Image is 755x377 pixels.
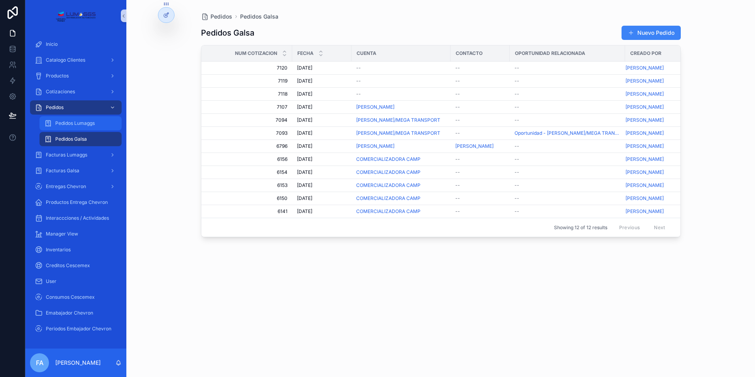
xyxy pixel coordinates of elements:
[211,65,287,71] span: 7120
[455,169,460,175] span: --
[30,195,122,209] a: Productos Entrega Chevron
[455,208,460,215] span: --
[625,156,695,162] a: [PERSON_NAME]
[30,258,122,273] a: Creditos Cescemex
[455,104,460,110] span: --
[455,78,505,84] a: --
[297,182,312,188] span: [DATE]
[297,130,347,136] a: [DATE]
[455,156,460,162] span: --
[30,322,122,336] a: Periodos Embajador Chevron
[455,78,460,84] span: --
[455,130,505,136] a: --
[515,130,620,136] a: Oportunidad - [PERSON_NAME]/MEGA TRANSPORT - GALSA
[55,359,101,367] p: [PERSON_NAME]
[46,57,85,63] span: Catalogo Clientes
[625,169,664,175] a: [PERSON_NAME]
[46,262,90,269] span: Creditos Cescemex
[297,117,347,123] a: [DATE]
[515,208,519,215] span: --
[46,294,95,300] span: Consumos Cescemex
[515,50,585,57] span: Oportunidad relacionada
[356,91,446,97] a: --
[625,78,664,84] a: [PERSON_NAME]
[211,208,287,215] a: 6141
[356,104,394,110] span: [PERSON_NAME]
[297,130,312,136] span: [DATE]
[356,195,421,202] a: COMERCIALIZADORA CAMP
[211,78,287,84] span: 7119
[357,50,376,57] span: Cuenta
[211,104,287,110] a: 7107
[625,169,695,175] a: [PERSON_NAME]
[625,104,664,110] a: [PERSON_NAME]
[515,156,519,162] span: --
[625,182,695,188] a: [PERSON_NAME]
[211,143,287,149] a: 6796
[201,13,232,21] a: Pedidos
[56,9,96,22] img: App logo
[46,89,75,95] span: Cotizaciones
[211,195,287,202] a: 6150
[210,13,232,21] span: Pedidos
[46,104,64,111] span: Pedidos
[515,117,519,123] span: --
[455,143,494,149] span: [PERSON_NAME]
[625,91,664,97] a: [PERSON_NAME]
[211,130,287,136] a: 7093
[30,211,122,225] a: Interaccciones / Actividades
[356,130,440,136] span: [PERSON_NAME]/MEGA TRANSPORT
[515,91,519,97] span: --
[515,91,620,97] a: --
[456,50,483,57] span: Contacto
[554,224,607,231] span: Showing 12 of 12 results
[625,130,695,136] a: [PERSON_NAME]
[356,169,421,175] span: COMERCIALIZADORA CAMP
[39,116,122,130] a: Pedidos Lumaggs
[240,13,278,21] a: Pedidos Galsa
[356,65,446,71] a: --
[46,168,79,174] span: Facturas Galsa
[455,195,460,202] span: --
[356,182,421,188] a: COMERCIALIZADORA CAMP
[46,73,69,79] span: Productos
[30,85,122,99] a: Cotizaciones
[46,326,111,332] span: Periodos Embajador Chevron
[515,78,519,84] span: --
[30,306,122,320] a: Emabajador Chevron
[30,53,122,67] a: Catalogo Clientes
[625,208,664,215] a: [PERSON_NAME]
[455,130,460,136] span: --
[356,156,421,162] span: COMERCIALIZADORA CAMP
[30,227,122,241] a: Manager View
[625,65,664,71] a: [PERSON_NAME]
[455,104,505,110] a: --
[356,117,446,123] a: [PERSON_NAME]/MEGA TRANSPORT
[625,156,664,162] a: [PERSON_NAME]
[515,156,620,162] a: --
[356,117,440,123] a: [PERSON_NAME]/MEGA TRANSPORT
[297,65,347,71] a: [DATE]
[515,65,620,71] a: --
[356,156,446,162] a: COMERCIALIZADORA CAMP
[455,91,505,97] a: --
[625,208,695,215] a: [PERSON_NAME]
[211,182,287,188] span: 6153
[211,156,287,162] a: 6156
[625,143,664,149] span: [PERSON_NAME]
[515,104,620,110] a: --
[515,78,620,84] a: --
[46,231,78,237] span: Manager View
[30,37,122,51] a: Inicio
[625,117,664,123] a: [PERSON_NAME]
[46,183,86,190] span: Entregas Chevron
[455,117,505,123] a: --
[297,78,312,84] span: [DATE]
